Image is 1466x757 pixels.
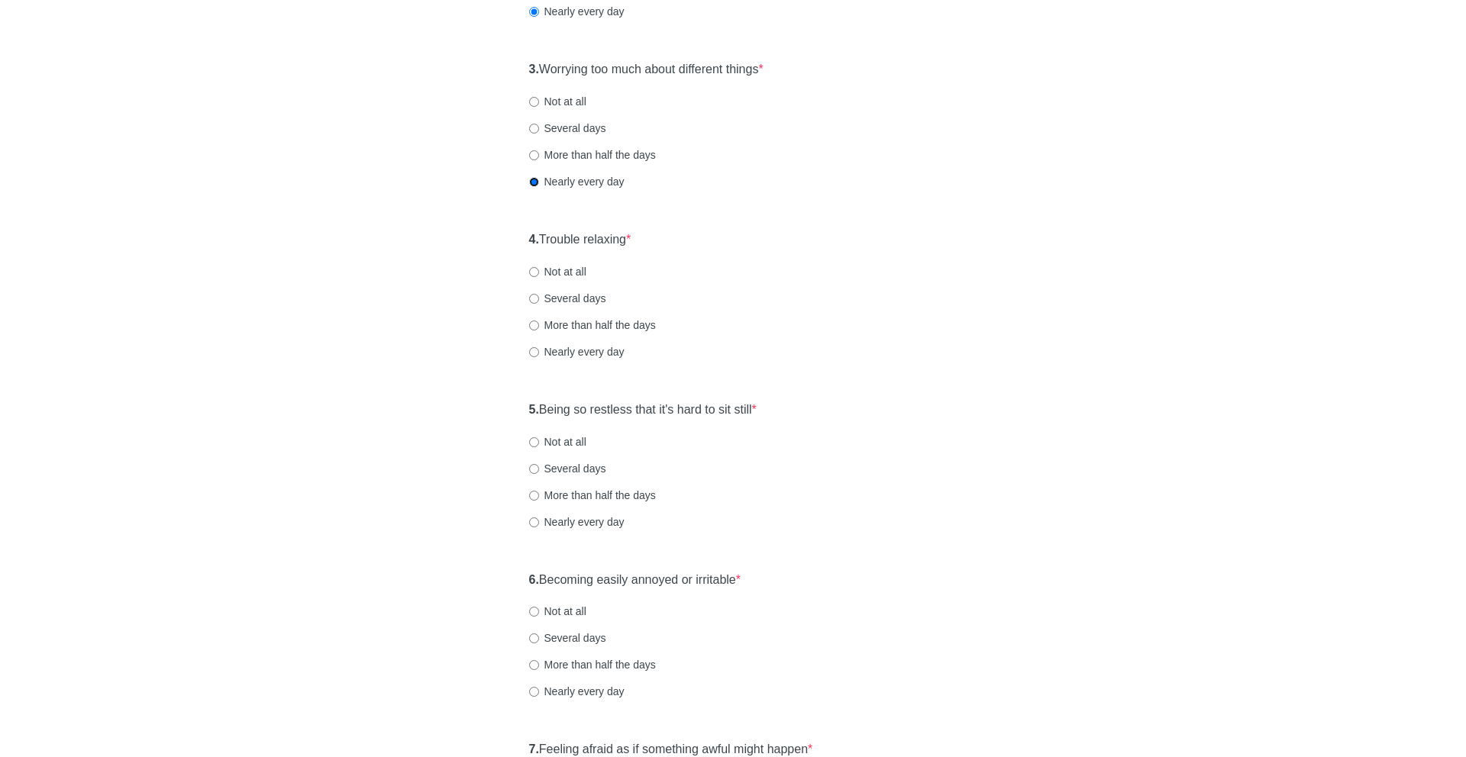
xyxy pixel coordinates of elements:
[529,231,631,249] label: Trouble relaxing
[529,630,606,646] label: Several days
[529,604,586,619] label: Not at all
[529,264,586,279] label: Not at all
[529,63,539,76] strong: 3.
[529,121,606,136] label: Several days
[529,461,606,476] label: Several days
[529,464,539,474] input: Several days
[529,233,539,246] strong: 4.
[529,684,625,699] label: Nearly every day
[529,4,625,19] label: Nearly every day
[529,317,656,333] label: More than half the days
[529,657,656,672] label: More than half the days
[529,573,539,586] strong: 6.
[529,150,539,160] input: More than half the days
[529,97,539,107] input: Not at all
[529,660,539,670] input: More than half the days
[529,7,539,17] input: Nearly every day
[529,687,539,697] input: Nearly every day
[529,177,539,187] input: Nearly every day
[529,294,539,304] input: Several days
[529,94,586,109] label: Not at all
[529,491,539,501] input: More than half the days
[529,434,586,449] label: Not at all
[529,633,539,643] input: Several days
[529,267,539,277] input: Not at all
[529,403,539,416] strong: 5.
[529,61,764,79] label: Worrying too much about different things
[529,743,539,755] strong: 7.
[529,488,656,503] label: More than half the days
[529,347,539,357] input: Nearly every day
[529,437,539,447] input: Not at all
[529,321,539,330] input: More than half the days
[529,572,741,589] label: Becoming easily annoyed or irritable
[529,174,625,189] label: Nearly every day
[529,291,606,306] label: Several days
[529,514,625,530] label: Nearly every day
[529,607,539,617] input: Not at all
[529,401,757,419] label: Being so restless that it's hard to sit still
[529,147,656,163] label: More than half the days
[529,344,625,359] label: Nearly every day
[529,517,539,527] input: Nearly every day
[529,124,539,134] input: Several days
